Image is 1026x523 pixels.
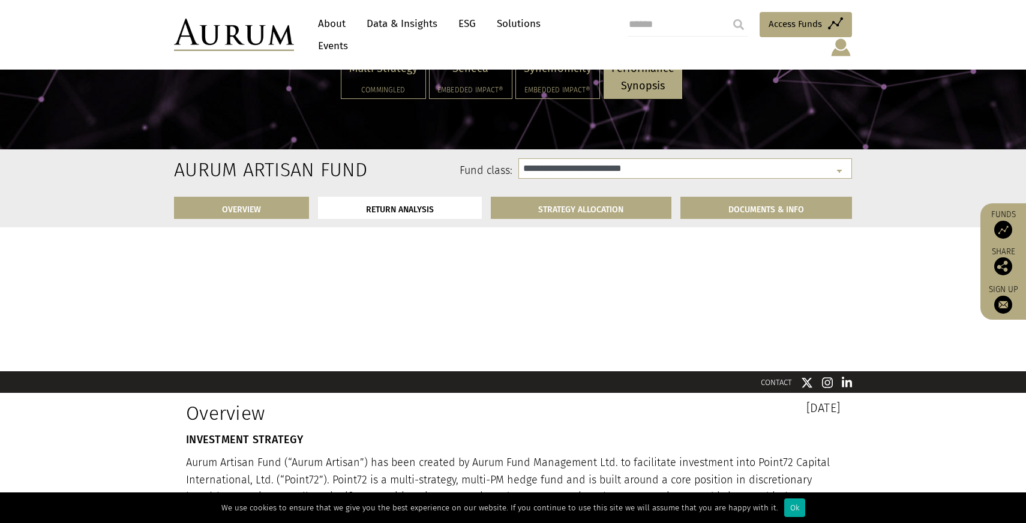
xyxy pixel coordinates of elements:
[761,378,792,387] a: CONTACT
[186,402,504,425] h1: Overview
[186,433,303,446] strong: INVESTMENT STRATEGY
[801,377,813,389] img: Twitter icon
[842,377,853,389] img: Linkedin icon
[822,377,833,389] img: Instagram icon
[784,498,805,517] div: Ok
[522,402,840,414] h3: [DATE]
